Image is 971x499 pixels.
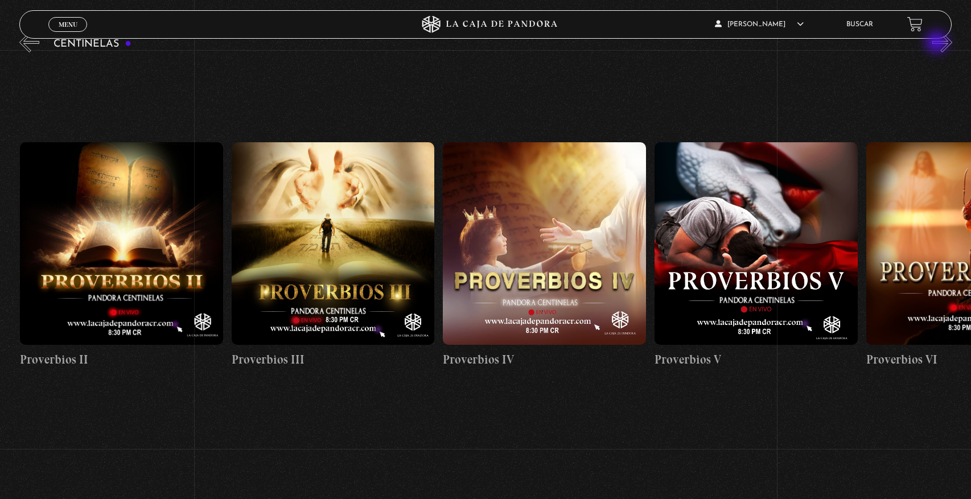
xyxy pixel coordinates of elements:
button: Next [932,32,952,52]
a: Proverbios III [232,61,435,450]
a: Proverbios V [655,61,858,450]
h4: Proverbios II [20,350,223,369]
h3: Centinelas [54,39,131,50]
h4: Proverbios IV [443,350,646,369]
a: View your shopping cart [907,17,923,32]
h4: Proverbios III [232,350,435,369]
a: Proverbios IV [443,61,646,450]
button: Previous [19,32,39,52]
h4: Proverbios V [655,350,858,369]
span: Cerrar [55,30,81,38]
a: Proverbios II [20,61,223,450]
a: Buscar [846,21,873,28]
span: [PERSON_NAME] [715,21,804,28]
span: Menu [59,21,77,28]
